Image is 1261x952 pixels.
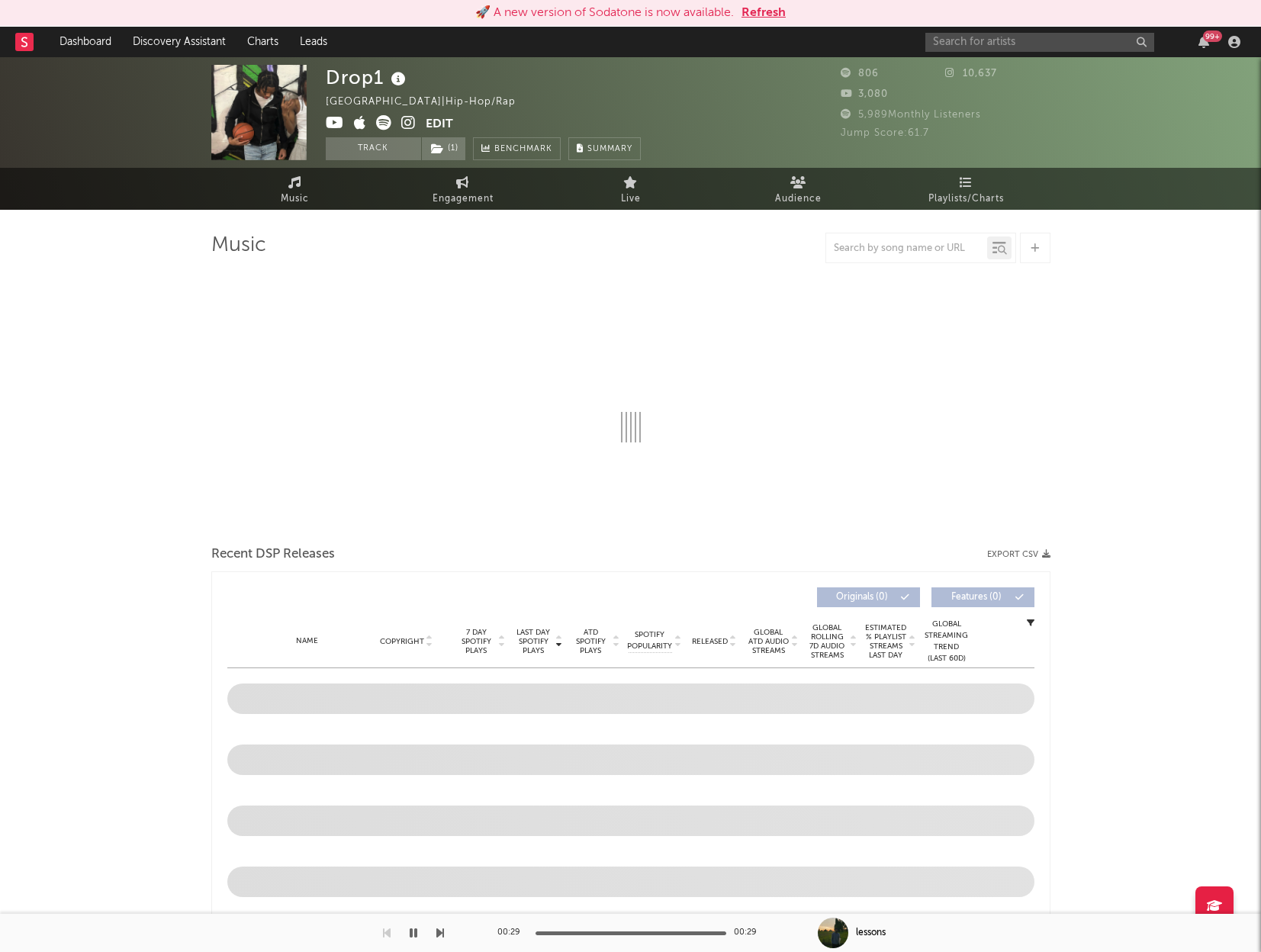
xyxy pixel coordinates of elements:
[571,628,611,655] span: ATD Spotify Plays
[827,593,897,602] span: Originals ( 0 )
[748,628,790,655] span: Global ATD Audio Streams
[49,27,122,57] a: Dashboard
[715,168,883,210] a: Audience
[236,27,289,57] a: Charts
[587,145,632,153] span: Summary
[421,137,466,160] span: ( 1 )
[422,137,465,160] button: (1)
[211,545,335,564] span: Recent DSP Releases
[734,924,764,942] div: 00:29
[865,623,907,660] span: Estimated % Playlist Streams Last Day
[1198,36,1209,48] button: 99+
[841,89,888,99] span: 3,080
[475,4,734,22] div: 🚀 A new version of Sodatone is now available.
[326,137,421,160] button: Track
[281,190,309,208] span: Music
[473,137,561,160] a: Benchmark
[380,637,424,646] span: Copyright
[426,115,453,134] button: Edit
[326,65,410,90] div: Drop1
[817,587,920,607] button: Originals(0)
[841,69,879,79] span: 806
[856,926,886,940] div: lessons
[806,623,848,660] span: Global Rolling 7D Audio Streams
[692,637,728,646] span: Released
[931,587,1034,607] button: Features(0)
[456,628,497,655] span: 7 Day Spotify Plays
[1203,31,1222,42] div: 99 +
[497,924,528,942] div: 00:29
[987,550,1050,559] button: Export CSV
[928,190,1004,208] span: Playlists/Charts
[924,619,970,664] div: Global Streaming Trend (Last 60D)
[379,168,547,210] a: Engagement
[258,635,358,647] div: Name
[826,243,987,255] input: Search by song name or URL
[841,128,929,138] span: Jump Score: 61.7
[925,33,1154,52] input: Search for artists
[883,168,1050,210] a: Playlists/Charts
[433,190,494,208] span: Engagement
[211,168,379,210] a: Music
[945,69,997,79] span: 10,637
[494,140,552,159] span: Benchmark
[621,190,641,208] span: Live
[941,593,1012,602] span: Features ( 0 )
[841,110,981,120] span: 5,989 Monthly Listeners
[741,4,786,22] button: Refresh
[568,137,641,160] button: Summary
[513,628,554,655] span: Last Day Spotify Plays
[289,27,338,57] a: Leads
[122,27,236,57] a: Discovery Assistant
[775,190,822,208] span: Audience
[627,629,672,652] span: Spotify Popularity
[547,168,715,210] a: Live
[326,93,533,111] div: [GEOGRAPHIC_DATA] | Hip-Hop/Rap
